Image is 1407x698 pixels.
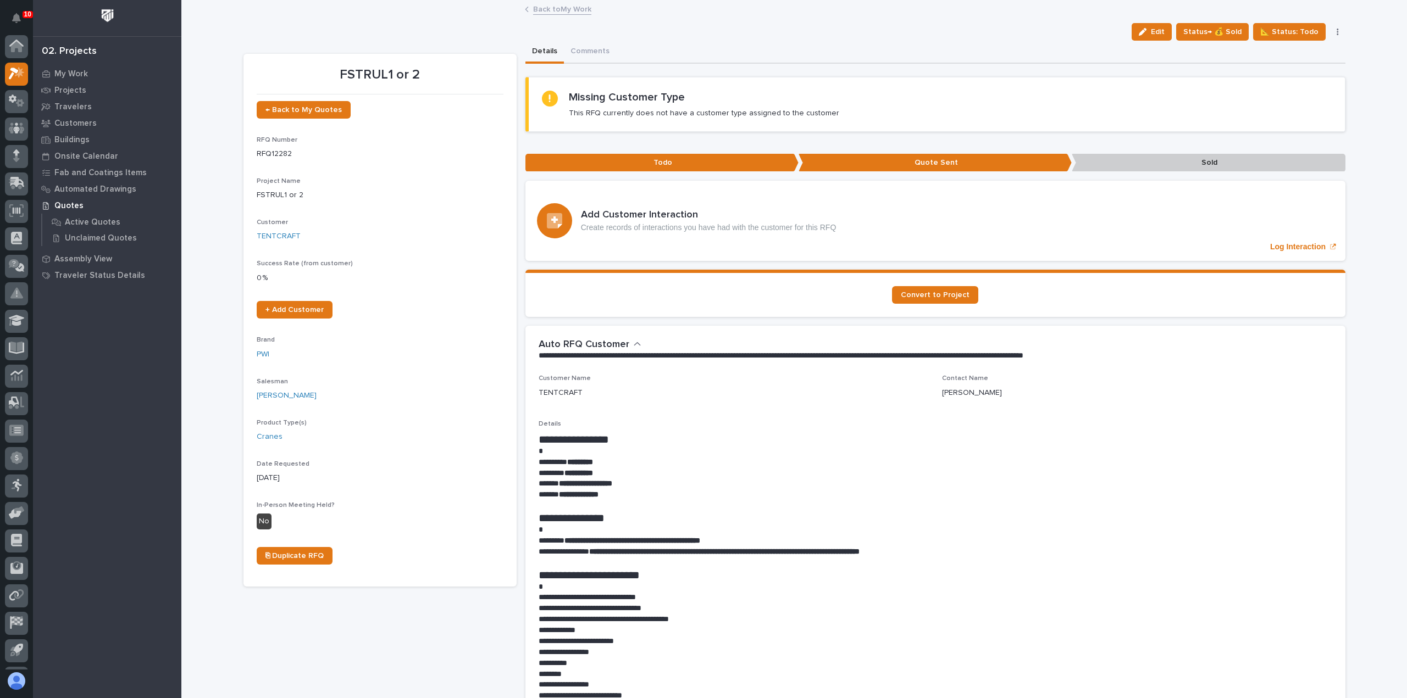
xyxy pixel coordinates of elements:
span: Product Type(s) [257,420,307,426]
p: Assembly View [54,254,112,264]
div: Notifications10 [14,13,28,31]
p: [PERSON_NAME] [942,387,1002,399]
a: My Work [33,65,181,82]
p: FSTRUL1 or 2 [257,189,503,201]
button: Edit [1132,23,1172,41]
p: Automated Drawings [54,185,136,194]
button: Details [525,41,564,64]
p: RFQ12282 [257,148,503,160]
a: Traveler Status Details [33,267,181,283]
a: Fab and Coatings Items [33,164,181,181]
a: Convert to Project [892,286,978,304]
p: 10 [24,10,31,18]
button: 📐 Status: Todo [1253,23,1326,41]
p: My Work [54,69,88,79]
p: Onsite Calendar [54,152,118,161]
a: Projects [33,82,181,98]
span: 📐 Status: Todo [1260,25,1319,38]
button: users-avatar [5,669,28,693]
div: 02. Projects [42,46,97,58]
p: Buildings [54,135,90,145]
p: Quotes [54,201,84,211]
span: In-Person Meeting Held? [257,502,335,509]
button: Comments [564,41,616,64]
span: Brand [257,337,275,343]
p: Create records of interactions you have had with the customer for this RFQ [581,223,837,232]
span: ← Back to My Quotes [265,106,342,114]
h3: Add Customer Interaction [581,209,837,221]
span: + Add Customer [265,306,324,314]
span: Success Rate (from customer) [257,260,353,267]
a: Quotes [33,197,181,214]
p: TENTCRAFT [539,387,583,399]
span: ⎘ Duplicate RFQ [265,552,324,560]
span: Salesman [257,378,288,385]
p: Fab and Coatings Items [54,168,147,178]
p: 0 % [257,272,503,284]
span: Convert to Project [901,291,970,299]
span: Edit [1151,27,1165,37]
span: Status→ 💰 Sold [1183,25,1242,38]
a: + Add Customer [257,301,333,319]
a: TENTCRAFT [257,231,301,242]
span: Customer Name [539,375,591,382]
p: Quote Sent [799,154,1072,172]
h2: Missing Customer Type [569,91,685,104]
p: Unclaimed Quotes [65,233,137,243]
div: No [257,513,272,529]
a: Cranes [257,431,282,443]
span: Project Name [257,178,301,185]
span: Contact Name [942,375,988,382]
span: RFQ Number [257,137,297,143]
span: Customer [257,219,288,226]
p: [DATE] [257,472,503,484]
p: Travelers [54,102,92,112]
span: Details [539,421,561,427]
button: Notifications [5,7,28,30]
a: Assembly View [33,250,181,267]
a: Onsite Calendar [33,148,181,164]
button: Status→ 💰 Sold [1176,23,1249,41]
a: ← Back to My Quotes [257,101,351,119]
p: Log Interaction [1270,242,1326,252]
a: ⎘ Duplicate RFQ [257,547,333,565]
a: Log Interaction [525,181,1345,261]
a: Active Quotes [42,214,181,230]
span: Date Requested [257,461,309,467]
button: Auto RFQ Customer [539,339,641,351]
p: Sold [1072,154,1345,172]
p: This RFQ currently does not have a customer type assigned to the customer [569,108,839,118]
a: Back toMy Work [533,2,591,15]
a: Unclaimed Quotes [42,230,181,245]
a: [PERSON_NAME] [257,390,317,401]
p: Todo [525,154,799,172]
p: Active Quotes [65,217,120,227]
img: Workspace Logo [97,5,118,26]
a: Buildings [33,131,181,148]
p: Projects [54,86,86,96]
p: FSTRUL1 or 2 [257,67,503,83]
p: Traveler Status Details [54,271,145,281]
h2: Auto RFQ Customer [539,339,629,351]
a: Customers [33,115,181,131]
a: PWI [257,349,269,360]
p: Customers [54,119,97,129]
a: Travelers [33,98,181,115]
a: Automated Drawings [33,181,181,197]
